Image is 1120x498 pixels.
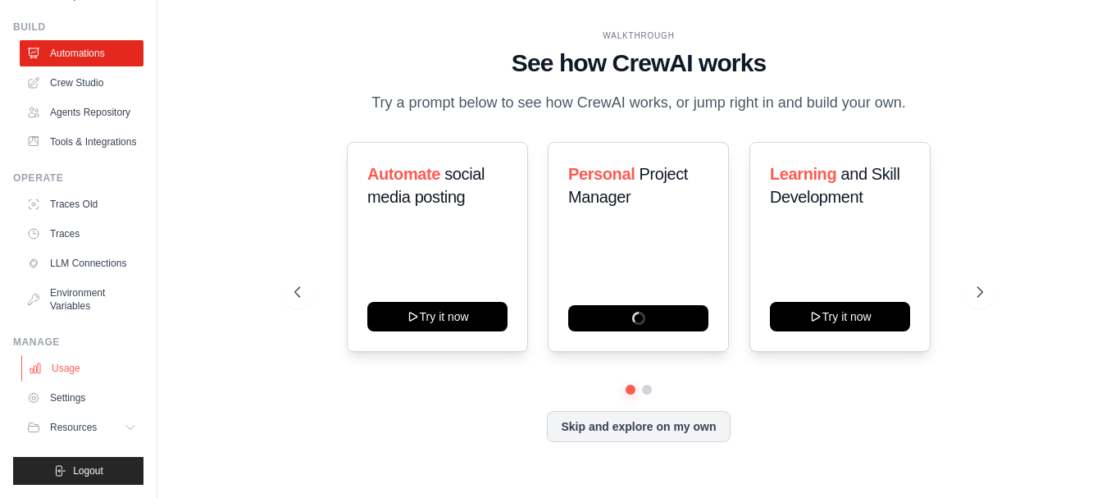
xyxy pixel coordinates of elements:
[1038,419,1120,498] iframe: Chat Widget
[20,129,143,155] a: Tools & Integrations
[547,411,730,442] button: Skip and explore on my own
[294,48,983,78] h1: See how CrewAI works
[20,191,143,217] a: Traces Old
[363,91,914,115] p: Try a prompt below to see how CrewAI works, or jump right in and build your own.
[21,355,145,381] a: Usage
[568,165,635,183] span: Personal
[13,336,143,349] div: Manage
[20,414,143,441] button: Resources
[73,464,103,477] span: Logout
[13,171,143,185] div: Operate
[770,165,899,206] span: and Skill Development
[20,221,143,247] a: Traces
[20,280,143,319] a: Environment Variables
[367,165,440,183] span: Automate
[13,457,143,485] button: Logout
[770,302,910,331] button: Try it now
[770,165,836,183] span: Learning
[20,250,143,276] a: LLM Connections
[367,302,508,331] button: Try it now
[20,99,143,126] a: Agents Repository
[13,21,143,34] div: Build
[20,70,143,96] a: Crew Studio
[294,30,983,42] div: WALKTHROUGH
[20,40,143,66] a: Automations
[367,165,485,206] span: social media posting
[50,421,97,434] span: Resources
[20,385,143,411] a: Settings
[568,165,688,206] span: Project Manager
